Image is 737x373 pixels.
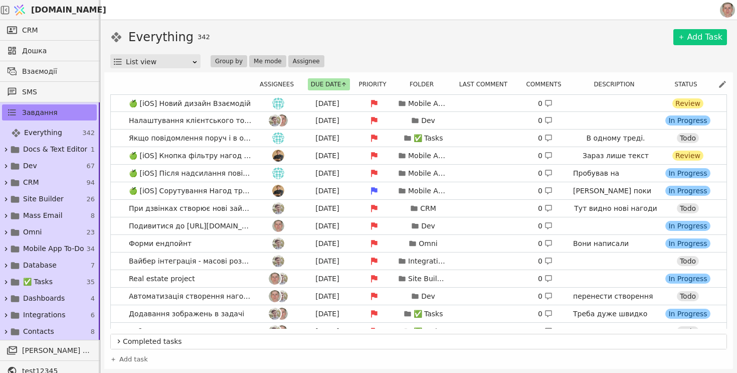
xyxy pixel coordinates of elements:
[414,309,443,319] p: ✅ Tasks
[272,167,284,179] img: ih
[408,98,448,109] p: Mobile App To-Do
[198,32,210,42] span: 342
[125,324,256,339] span: Зображення в задачах сховати з широкого доступу
[421,291,435,302] p: Dev
[538,203,552,214] div: 0
[2,22,97,38] a: CRM
[538,256,552,267] div: 0
[22,46,92,56] span: Дошка
[12,1,27,20] img: Logo
[305,274,350,284] div: [DATE]
[538,326,552,337] div: 0
[272,132,284,144] img: ih
[305,256,350,267] div: [DATE]
[86,227,95,237] span: 23
[407,78,443,90] button: Folder
[86,194,95,204] span: 26
[111,182,726,199] a: 🍏 [iOS] Сорутування Нагод треба зверху ті в яких були новіші взаємодіїOl[DATE]Mobile App To-Do0 [...
[305,309,350,319] div: [DATE]
[400,78,450,90] div: Folder
[575,78,660,90] div: Description
[269,290,281,302] img: Ро
[673,29,727,45] a: Add Task
[125,307,248,321] span: Додавання зображень в задачі
[125,272,199,286] span: Real estate project
[125,201,256,216] span: При дзвінках створює нові зайві нагоди. При активній не мало б.
[269,114,281,127] img: Ad
[125,113,256,128] span: Налаштування клієнтського токена юзером
[573,291,658,312] p: перенести створення при дзвінку
[82,128,95,138] span: 342
[272,220,284,232] img: Ро
[664,78,714,90] div: Status
[538,274,552,284] div: 0
[408,186,448,196] p: Mobile App To-Do
[269,325,281,337] img: Ad
[125,236,196,251] span: Форми ендпойнт
[125,184,256,198] span: 🍏 [iOS] Сорутування Нагод треба зверху ті в яких були новіші взаємодії
[672,98,703,108] div: Review
[677,291,699,301] div: Todo
[91,211,95,221] span: 8
[125,96,255,111] span: 🍏 [iOS] Новий дизайн Взаємодій
[91,261,95,271] span: 7
[305,151,350,161] div: [DATE]
[111,323,726,340] a: Зображення в задачах сховати з широкого доступуAdРо[DATE]✅ Tasks0 Todo
[538,168,552,179] div: 0
[126,55,192,69] div: List view
[288,55,324,67] button: Assignee
[23,260,57,271] span: Database
[305,168,350,179] div: [DATE]
[23,326,54,337] span: Contacts
[677,256,699,266] div: Todo
[421,221,435,231] p: Dev
[111,165,726,182] a: 🍏 [iOS] Після надсилання повідомлення його не видноih[DATE]Mobile App To-Do0 Пробував на [GEOGRAP...
[276,273,288,285] img: Ad
[23,293,65,304] span: Dashboards
[665,115,710,126] div: In Progress
[125,254,256,269] span: Вайбер інтеграція - масові розсилки
[23,310,65,320] span: Integrations
[269,273,281,285] img: Ро
[308,78,350,90] button: Due date
[111,305,726,322] a: Додавання зображень в задачіAdРо[DATE]✅ Tasks0 Треба дуже швидко для Металіки. Може бейс64 там, п...
[123,336,722,347] span: Completed tasks
[23,277,53,287] span: ✅ Tasks
[305,115,350,126] div: [DATE]
[111,217,726,234] a: Подивитися до [URL][DOMAIN_NAME]Ро[DATE]Dev0 In Progress
[276,290,288,302] img: Ad
[665,274,710,284] div: In Progress
[272,202,284,214] img: Ad
[538,291,552,302] div: 0
[574,203,657,214] p: Тут видно нові нагоди
[22,107,58,118] span: Завдання
[523,78,570,90] button: Comments
[31,4,106,16] span: [DOMAIN_NAME]
[2,43,97,59] a: Дошка
[355,78,395,90] button: Priority
[125,166,256,181] span: 🍏 [iOS] Після надсилання повідомлення його не видно
[23,144,87,155] span: Docs & Text Editor
[110,354,148,364] a: Add task
[573,186,658,207] p: [PERSON_NAME] поки що просто новіші
[111,253,726,270] a: Вайбер інтеграція - масові розсилкиAd[DATE]Integrations0 Todo
[111,130,726,147] a: Якщо повідомлення поруч і в один день то мають бути разомih[DATE]✅ Tasks0 В одному треді.Todo
[456,78,516,90] button: Last comment
[665,186,710,196] div: In Progress
[111,95,726,112] a: 🍏 [iOS] Новий дизайн Взаємодійih[DATE]Mobile App To-Do0 Review
[91,310,95,320] span: 6
[111,288,726,305] a: Автоматизація створення нагодиРоAd[DATE]Dev0 перенести створення при дзвінкуTodo
[408,256,448,267] p: Integrations
[421,115,435,126] p: Dev
[128,28,194,46] h1: Everything
[111,200,726,217] a: При дзвінках створює нові зайві нагоди. При активній не мало б.Ad[DATE]CRM0 Тут видно нові нагоди...
[573,238,658,249] p: Вони написали
[306,78,351,90] div: Due date
[587,133,645,144] p: В одному треді.
[538,221,552,231] div: 0
[538,151,552,161] div: 0
[2,84,97,100] a: SMS
[272,185,284,197] img: Ol
[23,161,37,171] span: Dev
[119,354,148,364] span: Add task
